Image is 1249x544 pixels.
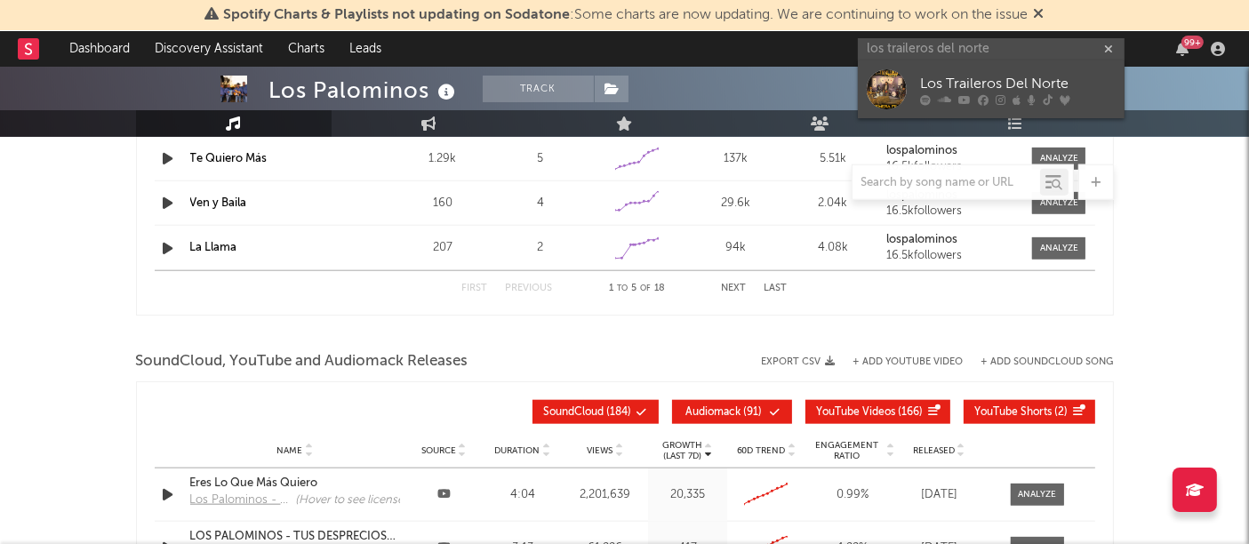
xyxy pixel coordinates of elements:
[920,74,1116,95] div: Los Traileros Del Norte
[662,440,702,451] p: Growth
[684,407,765,418] span: ( 91 )
[858,60,1125,118] a: Los Traileros Del Norte
[398,150,487,168] div: 1.29k
[566,486,644,504] div: 2,201,639
[975,407,1053,418] span: YouTube Shorts
[337,31,394,67] a: Leads
[1034,8,1045,22] span: Dismiss
[617,284,628,292] span: to
[762,356,836,367] button: Export CSV
[142,31,276,67] a: Discovery Assistant
[496,150,585,168] div: 5
[691,195,780,212] div: 29.6k
[811,440,885,461] span: Engagement Ratio
[805,400,950,424] button: YouTube Videos(166)
[1181,36,1204,49] div: 99 +
[276,31,337,67] a: Charts
[190,475,400,492] a: Eres Lo Que Más Quiero
[904,486,975,504] div: [DATE]
[817,407,896,418] span: YouTube Videos
[853,176,1040,190] input: Search by song name or URL
[190,492,295,515] a: Los Palominos - Topic
[691,150,780,168] div: 137k
[789,150,877,168] div: 5.51k
[886,145,957,156] strong: lospalominos
[886,250,1020,262] div: 16.5k followers
[737,445,786,456] span: 60D Trend
[588,278,686,300] div: 1 5 18
[817,407,924,418] span: ( 166 )
[295,492,442,509] div: (Hover to see licensed songs)
[672,400,792,424] button: Audiomack(91)
[789,195,877,212] div: 2.04k
[190,242,237,253] a: La Llama
[421,445,456,456] span: Source
[886,189,957,201] strong: lospalominos
[496,195,585,212] div: 4
[836,357,964,367] div: + Add YouTube Video
[57,31,142,67] a: Dashboard
[765,284,788,293] button: Last
[975,407,1069,418] span: ( 2 )
[224,8,571,22] span: Spotify Charts & Playlists not updating on Sodatone
[886,145,1020,157] a: lospalominos
[886,205,1020,218] div: 16.5k followers
[640,284,651,292] span: of
[136,351,468,372] span: SoundCloud, YouTube and Audiomack Releases
[398,239,487,257] div: 207
[686,407,741,418] span: Audiomack
[488,486,558,504] div: 4:04
[544,407,632,418] span: ( 184 )
[981,357,1114,367] button: + Add SoundCloud Song
[190,153,268,164] a: Te Quiero Más
[858,38,1125,60] input: Search for artists
[789,239,877,257] div: 4.08k
[886,234,1020,246] a: lospalominos
[886,161,1020,173] div: 16.5k followers
[269,76,460,105] div: Los Palominos
[1176,42,1189,56] button: 99+
[544,407,604,418] span: SoundCloud
[276,445,302,456] span: Name
[224,8,1029,22] span: : Some charts are now updating. We are continuing to work on the issue
[811,486,895,504] div: 0.99 %
[913,445,955,456] span: Released
[662,451,702,461] p: (Last 7d)
[587,445,612,456] span: Views
[398,195,487,212] div: 160
[691,239,780,257] div: 94k
[964,400,1095,424] button: YouTube Shorts(2)
[190,197,247,209] a: Ven y Baila
[483,76,594,102] button: Track
[722,284,747,293] button: Next
[496,239,585,257] div: 2
[886,234,957,245] strong: lospalominos
[506,284,553,293] button: Previous
[494,445,540,456] span: Duration
[532,400,659,424] button: SoundCloud(184)
[964,357,1114,367] button: + Add SoundCloud Song
[653,486,723,504] div: 20,335
[853,357,964,367] button: + Add YouTube Video
[462,284,488,293] button: First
